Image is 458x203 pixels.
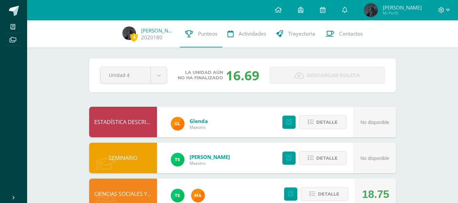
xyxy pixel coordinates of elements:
[190,118,208,124] a: Glenda
[360,156,389,161] span: No disponible
[171,153,184,166] img: 43d3dab8d13cc64d9a3940a0882a4dc3.png
[178,70,223,81] span: La unidad aún no ha finalizado
[89,107,157,137] div: ESTADÍSTICA DESCRIPTIVA
[288,30,315,37] span: Trayectoria
[180,20,222,47] a: Punteos
[320,20,368,47] a: Contactos
[171,117,184,130] img: 7115e4ef1502d82e30f2a52f7cb22b3f.png
[198,30,217,37] span: Punteos
[383,10,422,16] span: Mi Perfil
[190,124,208,130] span: Maestro
[171,189,184,202] img: 43d3dab8d13cc64d9a3940a0882a4dc3.png
[226,66,259,84] div: 16.69
[239,30,266,37] span: Actividades
[190,154,230,160] a: [PERSON_NAME]
[364,3,378,17] img: ae8f675cdc2ac93a8575d964c836f19a.png
[316,152,338,164] span: Detalle
[383,4,422,11] span: [PERSON_NAME]
[109,67,142,83] span: Unidad 4
[307,67,360,84] span: Descargar boleta
[299,151,346,165] button: Detalle
[360,120,389,125] span: No disponible
[339,30,363,37] span: Contactos
[141,27,175,34] a: [PERSON_NAME]
[122,26,136,40] img: ae8f675cdc2ac93a8575d964c836f19a.png
[89,143,157,173] div: SEMINARIO
[222,20,271,47] a: Actividades
[299,115,346,129] button: Detalle
[318,188,339,200] span: Detalle
[271,20,320,47] a: Trayectoria
[190,160,230,166] span: Maestro
[141,34,162,41] a: 2020180
[100,67,167,84] a: Unidad 4
[130,33,138,41] span: 4
[191,189,205,202] img: 266030d5bbfb4fab9f05b9da2ad38396.png
[316,116,338,128] span: Detalle
[301,187,348,201] button: Detalle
